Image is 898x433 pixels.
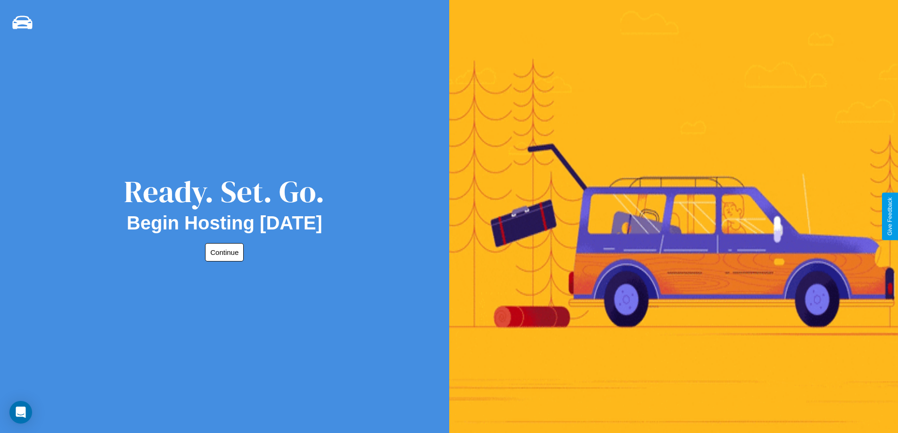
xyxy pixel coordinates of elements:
div: Give Feedback [887,197,893,236]
button: Continue [205,243,244,261]
div: Open Intercom Messenger [9,401,32,424]
h2: Begin Hosting [DATE] [127,212,322,234]
div: Ready. Set. Go. [124,171,325,212]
